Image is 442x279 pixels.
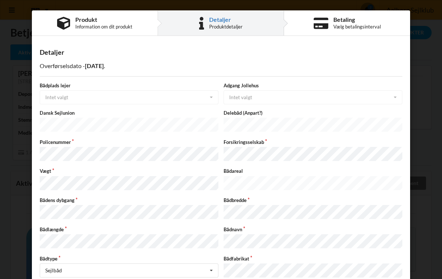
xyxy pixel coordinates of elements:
[224,255,402,262] label: Bådfabrikat
[40,82,218,89] label: Bådplads lejer
[209,17,243,23] div: Detaljer
[85,62,104,69] b: [DATE]
[224,197,402,204] label: Bådbredde
[40,48,402,57] div: Detaljer
[209,24,243,30] div: Produktdetaljer
[224,82,402,89] label: Adgang Jollehus
[40,110,218,116] label: Dansk Sejlunion
[75,24,132,30] div: Information om dit produkt
[40,197,218,204] label: Bådens dybgang
[75,17,132,23] div: Produkt
[40,255,218,262] label: Bådtype
[224,168,402,174] label: Bådareal
[40,139,218,145] label: Policenummer
[40,226,218,233] label: Bådlængde
[224,226,402,233] label: Bådnavn
[45,268,62,273] div: Sejlbåd
[40,62,402,70] p: Overførselsdato - .
[333,17,381,23] div: Betaling
[224,110,402,116] label: Delebåd (Anpart?)
[224,139,402,145] label: Forsikringsselskab
[333,24,381,30] div: Vælg betalingsinterval
[40,168,218,174] label: Vægt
